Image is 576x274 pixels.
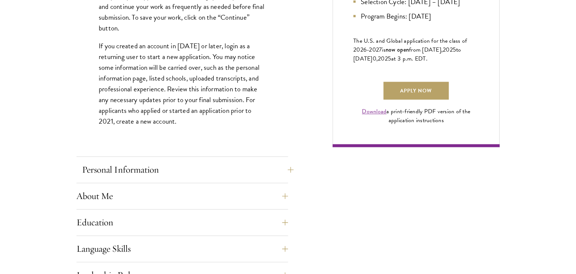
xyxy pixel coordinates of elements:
span: from [DATE], [409,45,443,54]
span: at 3 p.m. EDT. [391,54,428,63]
span: 202 [443,45,453,54]
span: 5 [453,45,456,54]
button: Language Skills [76,240,288,258]
span: 7 [379,45,382,54]
span: 6 [363,45,367,54]
span: -202 [367,45,379,54]
span: , [376,54,378,63]
span: is [382,45,386,54]
span: 0 [373,54,376,63]
button: Education [76,213,288,231]
a: Download [362,107,386,116]
div: a print-friendly PDF version of the application instructions [353,107,479,125]
a: Apply Now [383,82,449,100]
p: If you created an account in [DATE] or later, login as a returning user to start a new applicatio... [99,40,266,127]
span: to [DATE] [353,45,461,63]
li: Program Begins: [DATE] [353,11,479,22]
span: The U.S. and Global application for the class of 202 [353,36,467,54]
span: 5 [388,54,391,63]
span: 202 [378,54,388,63]
button: About Me [76,187,288,205]
button: Personal Information [82,161,294,179]
span: now open [386,45,409,54]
